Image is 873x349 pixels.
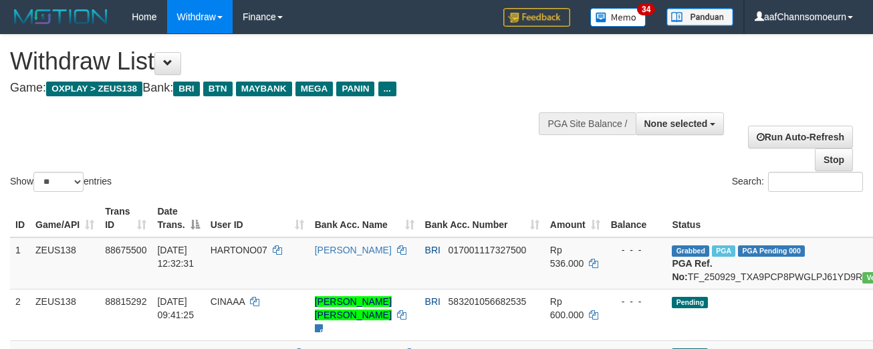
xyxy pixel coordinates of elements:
[157,245,194,269] span: [DATE] 12:32:31
[236,82,292,96] span: MAYBANK
[157,296,194,320] span: [DATE] 09:41:25
[173,82,199,96] span: BRI
[105,296,146,307] span: 88815292
[644,118,708,129] span: None selected
[105,245,146,255] span: 88675500
[545,199,606,237] th: Amount: activate to sort column ascending
[10,7,112,27] img: MOTION_logo.png
[10,199,30,237] th: ID
[611,295,662,308] div: - - -
[315,245,392,255] a: [PERSON_NAME]
[152,199,205,237] th: Date Trans.: activate to sort column descending
[100,199,152,237] th: Trans ID: activate to sort column ascending
[590,8,646,27] img: Button%20Memo.svg
[712,245,735,257] span: Marked by aaftrukkakada
[425,245,441,255] span: BRI
[10,82,569,95] h4: Game: Bank:
[295,82,334,96] span: MEGA
[748,126,853,148] a: Run Auto-Refresh
[30,289,100,340] td: ZEUS138
[539,112,635,135] div: PGA Site Balance /
[205,199,309,237] th: User ID: activate to sort column ascending
[336,82,374,96] span: PANIN
[203,82,233,96] span: BTN
[550,245,584,269] span: Rp 536.000
[30,199,100,237] th: Game/API: activate to sort column ascending
[550,296,584,320] span: Rp 600.000
[211,296,245,307] span: CINAAA
[315,296,392,320] a: [PERSON_NAME] [PERSON_NAME]
[33,172,84,192] select: Showentries
[606,199,667,237] th: Balance
[30,237,100,289] td: ZEUS138
[672,297,708,308] span: Pending
[309,199,420,237] th: Bank Acc. Name: activate to sort column ascending
[636,112,725,135] button: None selected
[425,296,441,307] span: BRI
[420,199,545,237] th: Bank Acc. Number: activate to sort column ascending
[10,172,112,192] label: Show entries
[10,48,569,75] h1: Withdraw List
[815,148,853,171] a: Stop
[611,243,662,257] div: - - -
[732,172,863,192] label: Search:
[378,82,396,96] span: ...
[46,82,142,96] span: OXPLAY > ZEUS138
[211,245,267,255] span: HARTONO07
[738,245,805,257] span: PGA Pending
[666,8,733,26] img: panduan.png
[672,258,712,282] b: PGA Ref. No:
[503,8,570,27] img: Feedback.jpg
[637,3,655,15] span: 34
[672,245,709,257] span: Grabbed
[10,289,30,340] td: 2
[10,237,30,289] td: 1
[449,296,527,307] span: Copy 583201056682535 to clipboard
[768,172,863,192] input: Search:
[449,245,527,255] span: Copy 017001117327500 to clipboard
